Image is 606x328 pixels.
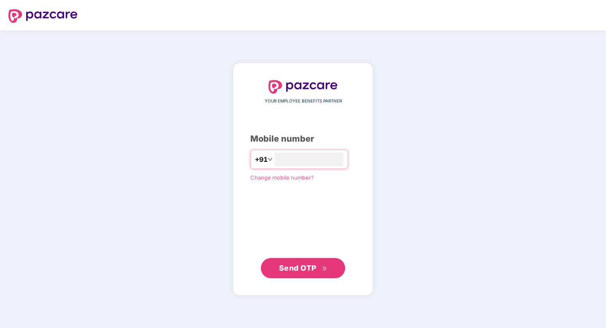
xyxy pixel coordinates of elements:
[322,266,327,272] span: double-right
[250,174,314,181] a: Change mobile number?
[268,157,273,162] span: down
[265,98,342,105] span: YOUR EMPLOYEE BENEFITS PARTNER
[8,9,78,23] img: logo
[250,132,356,145] div: Mobile number
[255,154,268,165] span: +91
[261,258,345,278] button: Send OTPdouble-right
[268,80,338,94] img: logo
[279,263,316,272] span: Send OTP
